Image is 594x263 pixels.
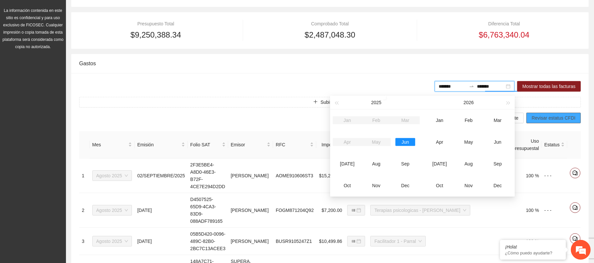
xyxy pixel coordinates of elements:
[526,113,581,123] button: Revisar estatus CFDI
[228,193,273,228] td: [PERSON_NAME]
[273,228,316,255] td: BUSR9105247Z1
[374,205,466,215] span: Terapias psicologicas - Cuauhtémoc
[570,205,580,210] span: comment
[570,168,580,178] button: comment
[3,180,126,203] textarea: Escriba su mensaje y pulse “Intro”
[374,236,422,246] span: Facilitador 1 - Parral
[228,159,273,193] td: [PERSON_NAME]
[319,141,337,148] span: Importe
[135,131,188,159] th: Emisión
[391,131,420,153] td: 2025-06
[517,81,581,92] button: Mostrar todas las facturas
[544,141,560,148] span: Estatus
[542,228,567,255] td: - - -
[510,131,542,159] th: Uso presupuestal
[228,131,273,159] th: Emisor
[92,141,127,148] span: Mes
[510,228,542,255] td: 100 %
[570,236,580,241] span: comment
[34,34,111,42] div: Chatee con nosotros ahora
[188,193,228,228] td: D4507525-65D9-4CA3-83D9-088ADF789165
[276,141,309,148] span: RFC
[391,153,420,175] td: 2025-09
[570,233,580,244] button: comment
[38,88,91,155] span: Estamos en línea.
[488,138,508,146] div: Jun
[430,116,450,124] div: Jan
[333,153,362,175] td: 2025-07
[337,160,357,168] div: [DATE]
[253,20,407,27] div: Comprobado Total
[316,159,345,193] td: $15,299.96
[570,170,580,176] span: comment
[366,160,386,168] div: Aug
[3,8,64,49] span: La información contenida en este sitio es confidencial y para uso exclusivo de FICOSEC. Cualquier...
[79,193,90,228] td: 2
[483,175,512,196] td: 2026-12
[425,131,454,153] td: 2026-04
[333,175,362,196] td: 2025-10
[96,171,128,181] span: Agosto 2025
[459,116,479,124] div: Feb
[425,175,454,196] td: 2026-10
[79,54,581,73] div: Gastos
[231,141,266,148] span: Emisor
[481,114,518,122] span: Descargar reporte
[96,236,128,246] span: Agosto 2025
[79,97,581,107] button: plusSubir factura
[469,84,474,89] span: swap-right
[137,141,180,148] span: Emisión
[316,228,345,255] td: $10,499.86
[371,96,381,109] button: 2025
[483,131,512,153] td: 2026-06
[425,153,454,175] td: 2026-07
[188,228,228,255] td: 05B5D420-0096-489C-82B0-2BC7C13ACEE3
[131,29,181,41] span: $9,250,388.34
[79,159,90,193] td: 1
[135,159,188,193] td: 02/SEPTIEMBRE/2025
[395,160,415,168] div: Sep
[542,131,567,159] th: Estatus
[135,228,188,255] td: [DATE]
[79,20,233,27] div: Presupuesto Total
[532,114,576,122] span: Revisar estatus CFDI
[395,182,415,190] div: Dec
[366,182,386,190] div: Nov
[90,131,135,159] th: Mes
[542,159,567,193] td: - - -
[188,159,228,193] td: 2F3E5BE4-A8D0-46E3-B72F-4CE7E294D2DD
[395,138,415,146] div: Jun
[188,131,228,159] th: Folio SAT
[362,153,391,175] td: 2025-08
[505,250,561,255] p: ¿Cómo puedo ayudarte?
[313,100,318,105] span: plus
[522,83,576,90] span: Mostrar todas las facturas
[454,109,483,131] td: 2026-02
[463,96,474,109] button: 2026
[488,182,508,190] div: Dec
[483,153,512,175] td: 2026-09
[510,193,542,228] td: 100 %
[570,202,580,213] button: comment
[459,138,479,146] div: May
[469,84,474,89] span: to
[430,138,450,146] div: Apr
[425,109,454,131] td: 2026-01
[190,141,221,148] span: Folio SAT
[454,153,483,175] td: 2026-08
[459,182,479,190] div: Nov
[510,159,542,193] td: 100 %
[479,29,529,41] span: $6,763,340.04
[362,175,391,196] td: 2025-11
[430,160,450,168] div: [DATE]
[337,182,357,190] div: Oct
[454,175,483,196] td: 2026-11
[542,193,567,228] td: - - -
[273,159,316,193] td: AOME910606ST3
[427,20,581,27] div: Diferencia Total
[228,228,273,255] td: [PERSON_NAME]
[459,160,479,168] div: Aug
[316,131,345,159] th: Importe
[391,175,420,196] td: 2025-12
[273,131,316,159] th: RFC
